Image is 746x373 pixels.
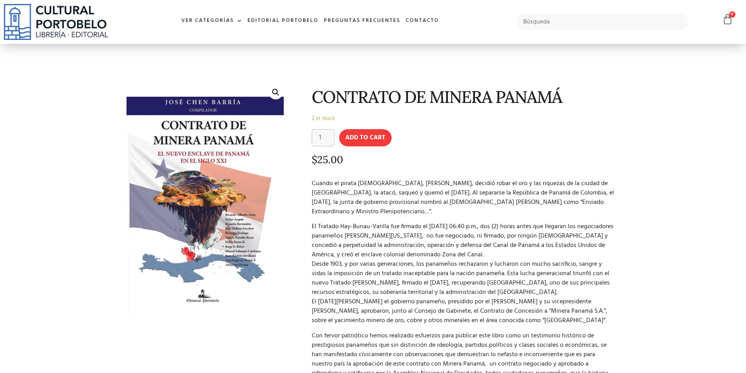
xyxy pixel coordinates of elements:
p: El Tratado Hay-Bunau-Varilla fue firmado el [DATE] 06:40 p.m., dos (2) horas antes que llegaran l... [312,222,618,325]
a: Ver Categorías [179,13,245,29]
input: Product quantity [312,129,334,146]
a: Contacto [403,13,442,29]
p: 2 in stock [312,114,618,123]
span: $ [312,153,317,166]
input: Búsqueda [517,14,688,30]
button: Add to cart [339,129,392,146]
a: Editorial Portobelo [245,13,321,29]
bdi: 25.00 [312,153,343,166]
span: 0 [729,11,735,18]
a: Preguntas frecuentes [321,13,403,29]
h1: CONTRATO DE MINERA PANAMÁ [312,88,618,106]
a: 🔍 [269,85,283,99]
a: 0 [722,14,733,25]
p: Cuando el pirata [DEMOGRAPHIC_DATA], [PERSON_NAME], decidió robar el oro y las riquezas de la ciu... [312,179,618,216]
